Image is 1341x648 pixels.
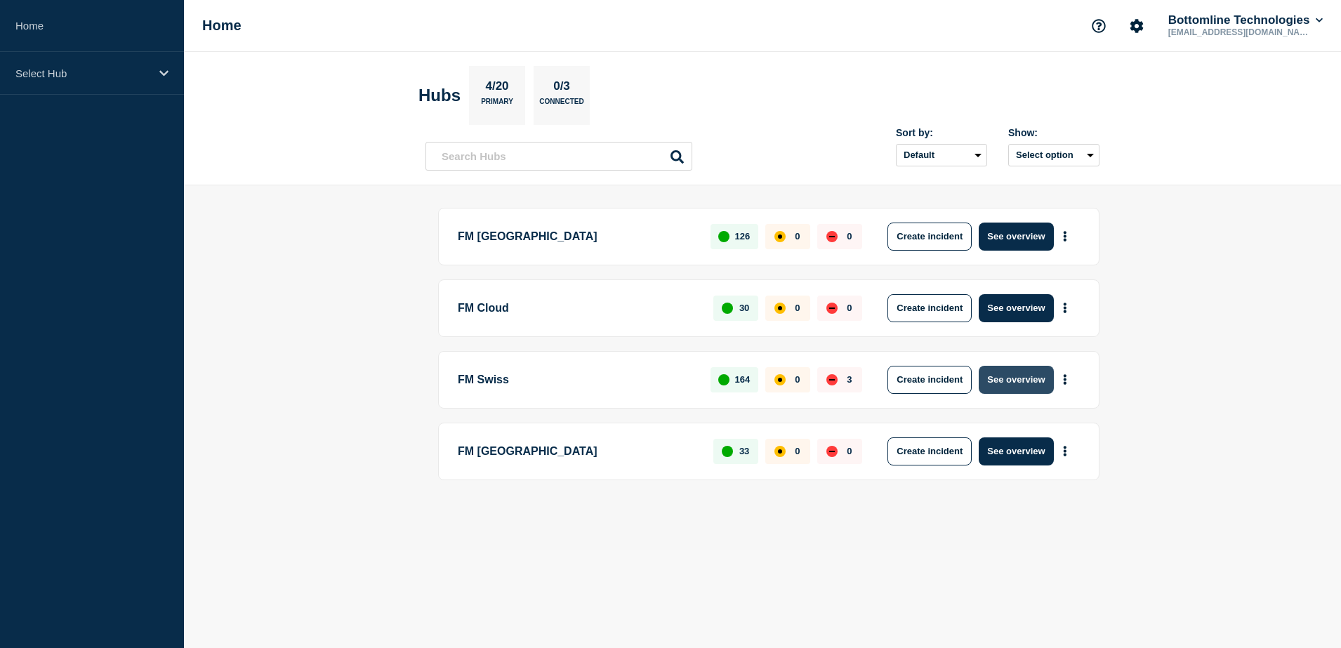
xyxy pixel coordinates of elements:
[481,98,513,112] p: Primary
[979,223,1053,251] button: See overview
[847,231,852,242] p: 0
[1056,223,1074,249] button: More actions
[1165,13,1326,27] button: Bottomline Technologies
[739,446,749,456] p: 33
[887,223,972,251] button: Create incident
[826,374,838,385] div: down
[795,374,800,385] p: 0
[979,437,1053,465] button: See overview
[774,231,786,242] div: affected
[826,446,838,457] div: down
[774,303,786,314] div: affected
[1056,366,1074,392] button: More actions
[1122,11,1151,41] button: Account settings
[887,294,972,322] button: Create incident
[826,231,838,242] div: down
[774,446,786,457] div: affected
[896,144,987,166] select: Sort by
[718,374,729,385] div: up
[795,231,800,242] p: 0
[480,79,514,98] p: 4/20
[847,446,852,456] p: 0
[1056,295,1074,321] button: More actions
[887,437,972,465] button: Create incident
[847,303,852,313] p: 0
[458,366,694,394] p: FM Swiss
[795,303,800,313] p: 0
[1084,11,1114,41] button: Support
[15,67,150,79] p: Select Hub
[979,294,1053,322] button: See overview
[896,127,987,138] div: Sort by:
[1008,127,1099,138] div: Show:
[735,374,751,385] p: 164
[425,142,692,171] input: Search Hubs
[847,374,852,385] p: 3
[418,86,461,105] h2: Hubs
[774,374,786,385] div: affected
[887,366,972,394] button: Create incident
[458,223,694,251] p: FM [GEOGRAPHIC_DATA]
[722,303,733,314] div: up
[1165,27,1312,37] p: [EMAIL_ADDRESS][DOMAIN_NAME]
[1008,144,1099,166] button: Select option
[548,79,576,98] p: 0/3
[539,98,583,112] p: Connected
[458,294,697,322] p: FM Cloud
[722,446,733,457] div: up
[739,303,749,313] p: 30
[795,446,800,456] p: 0
[826,303,838,314] div: down
[979,366,1053,394] button: See overview
[718,231,729,242] div: up
[1056,438,1074,464] button: More actions
[735,231,751,242] p: 126
[202,18,242,34] h1: Home
[458,437,697,465] p: FM [GEOGRAPHIC_DATA]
